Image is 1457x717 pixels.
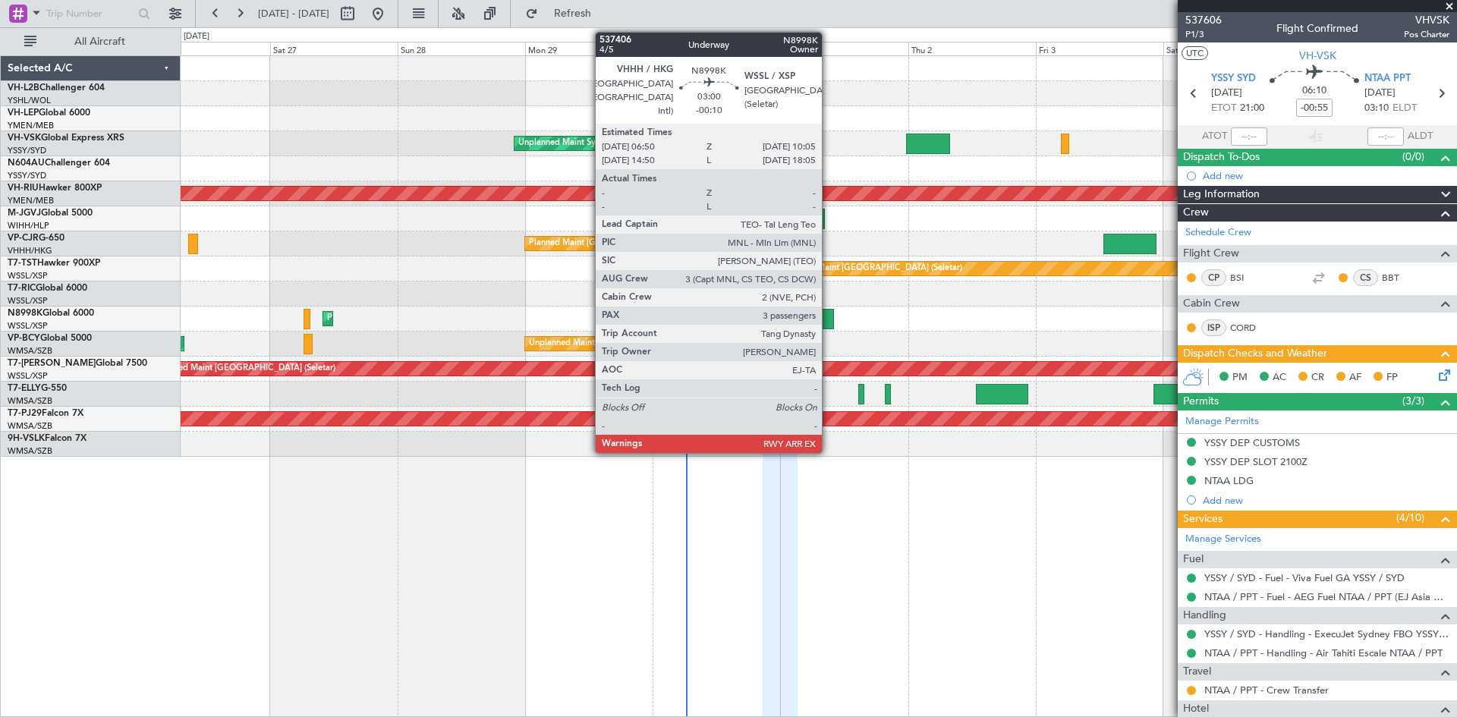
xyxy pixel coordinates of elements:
[1201,269,1226,286] div: CP
[1232,370,1248,385] span: PM
[1183,186,1260,203] span: Leg Information
[1302,83,1326,99] span: 06:10
[8,420,52,432] a: WMSA/SZB
[1202,129,1227,144] span: ATOT
[8,320,48,332] a: WSSL/XSP
[8,245,52,256] a: VHHH/HKG
[1240,101,1264,116] span: 21:00
[1203,494,1449,507] div: Add new
[1204,455,1308,468] div: YSSY DEP SLOT 2100Z
[39,36,160,47] span: All Aircraft
[1364,101,1389,116] span: 03:10
[8,134,124,143] a: VH-VSKGlobal Express XRS
[1182,46,1208,60] button: UTC
[1183,245,1239,263] span: Flight Crew
[8,220,49,231] a: WIHH/HLP
[8,159,45,168] span: N604AU
[1185,28,1222,41] span: P1/3
[8,184,102,193] a: VH-RIUHawker 800XP
[1204,646,1443,659] a: NTAA / PPT - Handling - Air Tahiti Escale NTAA / PPT
[8,209,93,218] a: M-JGVJGlobal 5000
[8,95,51,106] a: YSHL/WOL
[8,309,94,318] a: N8998KGlobal 6000
[8,395,52,407] a: WMSA/SZB
[784,257,962,280] div: Planned Maint [GEOGRAPHIC_DATA] (Seletar)
[8,259,37,268] span: T7-TST
[1273,370,1286,385] span: AC
[1185,414,1259,429] a: Manage Permits
[1183,204,1209,222] span: Crew
[8,345,52,357] a: WMSA/SZB
[1183,607,1226,624] span: Handling
[143,42,270,55] div: Fri 26
[1396,510,1424,526] span: (4/10)
[1163,42,1291,55] div: Sat 4
[1364,86,1396,101] span: [DATE]
[1211,71,1256,86] span: YSSY SYD
[270,42,398,55] div: Sat 27
[529,232,782,255] div: Planned Maint [GEOGRAPHIC_DATA] ([GEOGRAPHIC_DATA] Intl)
[780,42,908,55] div: Wed 1
[1204,436,1300,449] div: YSSY DEP CUSTOMS
[8,309,42,318] span: N8998K
[1183,295,1240,313] span: Cabin Crew
[8,284,87,293] a: T7-RICGlobal 6000
[8,359,96,368] span: T7-[PERSON_NAME]
[1231,127,1267,146] input: --:--
[1183,511,1223,528] span: Services
[258,7,329,20] span: [DATE] - [DATE]
[1404,12,1449,28] span: VHVSK
[8,170,46,181] a: YSSY/SYD
[8,83,105,93] a: VH-L2BChallenger 604
[1204,627,1449,640] a: YSSY / SYD - Handling - ExecuJet Sydney FBO YSSY / SYD
[8,234,39,243] span: VP-CJR
[8,134,41,143] span: VH-VSK
[1204,590,1449,603] a: NTAA / PPT - Fuel - AEG Fuel NTAA / PPT (EJ Asia Only)
[1204,684,1329,697] a: NTAA / PPT - Crew Transfer
[1211,86,1242,101] span: [DATE]
[157,357,335,380] div: Planned Maint [GEOGRAPHIC_DATA] (Seletar)
[8,434,87,443] a: 9H-VSLKFalcon 7X
[8,184,39,193] span: VH-RIU
[525,42,653,55] div: Mon 29
[1299,48,1336,64] span: VH-VSK
[8,359,147,368] a: T7-[PERSON_NAME]Global 7500
[8,284,36,293] span: T7-RIC
[1353,269,1378,286] div: CS
[398,42,525,55] div: Sun 28
[1230,321,1264,335] a: CORD
[8,384,67,393] a: T7-ELLYG-550
[1185,12,1222,28] span: 537606
[1183,551,1204,568] span: Fuel
[1230,271,1264,285] a: BSI
[1276,20,1358,36] div: Flight Confirmed
[8,270,48,281] a: WSSL/XSP
[46,2,134,25] input: Trip Number
[1408,129,1433,144] span: ALDT
[1204,571,1405,584] a: YSSY / SYD - Fuel - Viva Fuel GA YSSY / SYD
[1201,319,1226,336] div: ISP
[1183,663,1211,681] span: Travel
[908,42,1036,55] div: Thu 2
[1183,345,1327,363] span: Dispatch Checks and Weather
[1211,101,1236,116] span: ETOT
[8,259,100,268] a: T7-TSTHawker 900XP
[8,145,46,156] a: YSSY/SYD
[1036,42,1163,55] div: Fri 3
[8,384,41,393] span: T7-ELLY
[184,30,209,43] div: [DATE]
[1183,149,1260,166] span: Dispatch To-Dos
[782,30,808,43] div: [DATE]
[1185,225,1251,241] a: Schedule Crew
[8,434,45,443] span: 9H-VSLK
[8,370,48,382] a: WSSL/XSP
[8,195,54,206] a: YMEN/MEB
[8,295,48,307] a: WSSL/XSP
[8,409,42,418] span: T7-PJ29
[529,332,893,355] div: Unplanned Maint [GEOGRAPHIC_DATA] (Sultan [PERSON_NAME] [PERSON_NAME] - Subang)
[1349,370,1361,385] span: AF
[8,234,65,243] a: VP-CJRG-650
[8,108,39,118] span: VH-LEP
[8,120,54,131] a: YMEN/MEB
[8,445,52,457] a: WMSA/SZB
